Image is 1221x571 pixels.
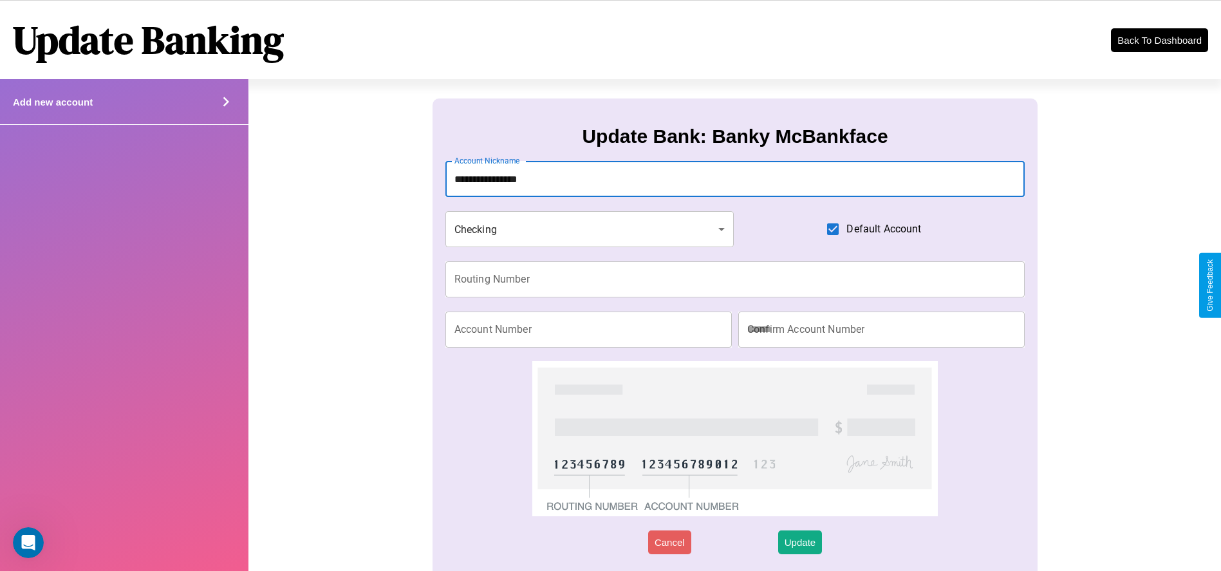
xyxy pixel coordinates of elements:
[1111,28,1208,52] button: Back To Dashboard
[648,530,691,554] button: Cancel
[445,211,734,247] div: Checking
[1206,259,1215,312] div: Give Feedback
[13,14,284,66] h1: Update Banking
[13,97,93,108] h4: Add new account
[13,527,44,558] iframe: Intercom live chat
[778,530,822,554] button: Update
[454,155,520,166] label: Account Nickname
[532,361,938,516] img: check
[582,126,888,147] h3: Update Bank: Banky McBankface
[846,221,921,237] span: Default Account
